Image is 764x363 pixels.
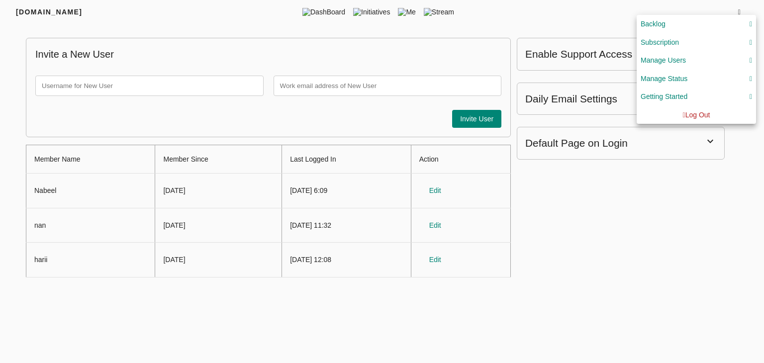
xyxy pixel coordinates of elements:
div: Getting Started [641,91,687,103]
button: Backlog [637,15,756,33]
div: Log Out [683,109,710,121]
button: Manage Status [637,70,756,88]
div: Backlog [641,18,666,30]
button: Subscription [637,33,756,52]
a: Log Out [637,106,756,124]
a: Getting Started [637,88,756,106]
button: Manage Users [637,51,756,70]
div: Subscription [641,36,679,49]
div: Manage Users [641,54,686,67]
div: Manage Status [641,73,687,85]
